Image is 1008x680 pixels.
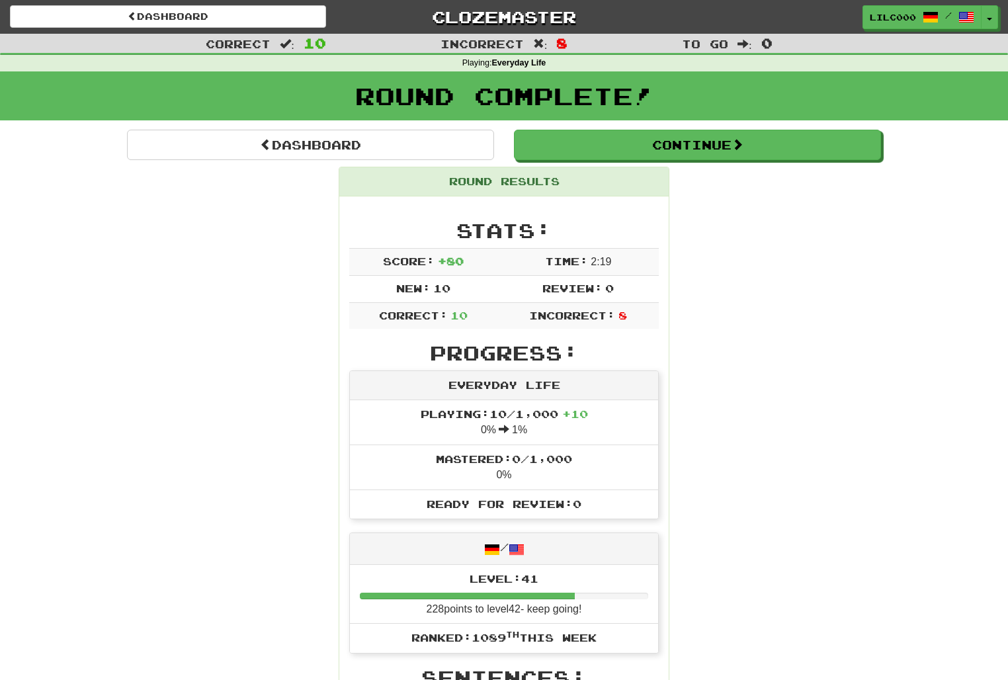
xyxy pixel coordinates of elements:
span: 0 [605,282,614,294]
h2: Stats: [349,220,659,241]
span: 8 [618,309,627,321]
a: Dashboard [127,130,494,160]
span: : [533,38,548,50]
span: lilc000 [870,11,916,23]
span: + 10 [562,407,588,420]
span: 10 [304,35,326,51]
span: Mastered: 0 / 1,000 [436,452,572,465]
a: Clozemaster [346,5,662,28]
li: 0% 1% [350,400,658,445]
sup: th [506,630,519,639]
span: Incorrect: [529,309,615,321]
span: To go [682,37,728,50]
div: Round Results [339,167,669,196]
span: Time: [545,255,588,267]
a: lilc000 / [862,5,982,29]
span: 10 [450,309,468,321]
span: 0 [761,35,773,51]
div: / [350,533,658,564]
span: Correct: [379,309,448,321]
button: Continue [514,130,881,160]
span: Ranked: 1089 this week [411,631,597,644]
li: 0% [350,445,658,490]
span: 10 [433,282,450,294]
span: New: [396,282,431,294]
span: Ready for Review: 0 [427,497,581,510]
span: + 80 [438,255,464,267]
span: / [945,11,952,20]
span: Level: 41 [470,572,538,585]
span: Incorrect [441,37,524,50]
h2: Progress: [349,342,659,364]
strong: Everyday Life [491,58,546,67]
h1: Round Complete! [5,83,1003,109]
span: : [737,38,752,50]
span: Review: [542,282,603,294]
span: Score: [383,255,435,267]
div: Everyday Life [350,371,658,400]
li: 228 points to level 42 - keep going! [350,565,658,624]
span: Playing: 10 / 1,000 [421,407,588,420]
a: Dashboard [10,5,326,28]
span: : [280,38,294,50]
span: Correct [206,37,271,50]
span: 8 [556,35,567,51]
span: 2 : 19 [591,256,611,267]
